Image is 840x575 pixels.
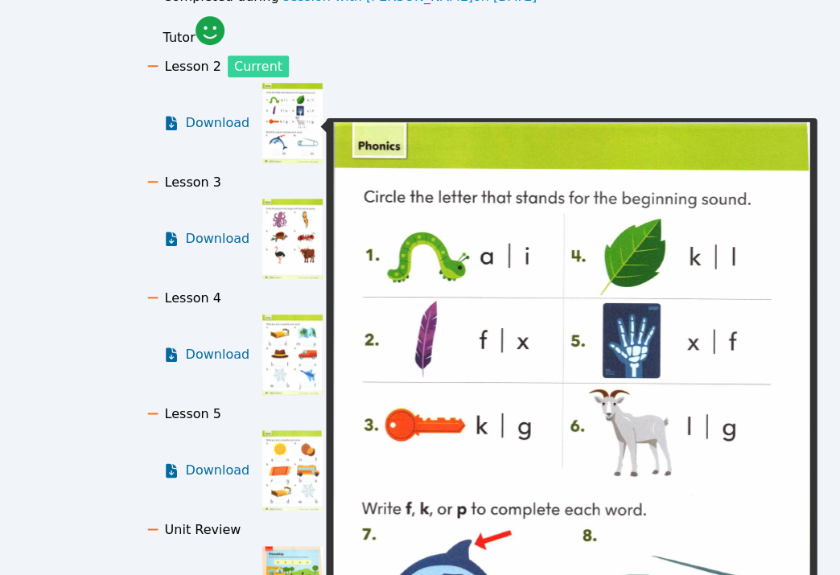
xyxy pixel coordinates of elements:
[262,83,323,163] img: Lesson 2
[228,55,289,77] span: Current
[186,461,250,480] span: Download
[163,314,250,395] a: Download
[165,522,241,537] span: Unit Review
[262,199,323,279] img: Lesson 3
[186,229,250,248] span: Download
[163,83,250,163] a: Download
[165,406,221,421] span: Lesson 5
[163,30,196,45] span: Tutor
[163,199,250,279] a: Download
[262,430,323,511] img: Lesson 5
[262,314,323,395] img: Lesson 4
[186,345,250,364] span: Download
[165,290,221,306] span: Lesson 4
[165,59,221,74] span: Lesson 2
[165,175,221,190] span: Lesson 3
[163,430,250,511] a: Download
[186,113,250,133] span: Download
